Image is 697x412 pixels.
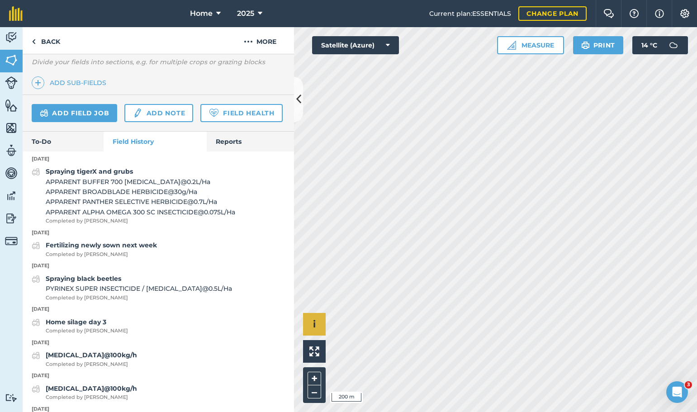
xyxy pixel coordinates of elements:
strong: Home silage day 3 [46,318,106,326]
span: PYRINEX SUPER INSECTICIDE / [MEDICAL_DATA] @ 0.5 L / Ha [46,284,232,294]
span: Home [190,8,213,19]
img: svg+xml;base64,PD94bWwgdmVyc2lvbj0iMS4wIiBlbmNvZGluZz0idXRmLTgiPz4KPCEtLSBHZW5lcmF0b3I6IEFkb2JlIE... [5,212,18,225]
span: i [313,318,316,330]
img: svg+xml;base64,PD94bWwgdmVyc2lvbj0iMS4wIiBlbmNvZGluZz0idXRmLTgiPz4KPCEtLSBHZW5lcmF0b3I6IEFkb2JlIE... [133,108,142,118]
img: svg+xml;base64,PD94bWwgdmVyc2lvbj0iMS4wIiBlbmNvZGluZz0idXRmLTgiPz4KPCEtLSBHZW5lcmF0b3I6IEFkb2JlIE... [32,317,40,328]
span: APPARENT BUFFER 700 [MEDICAL_DATA] @ 0.2 L / Ha [46,177,235,187]
img: svg+xml;base64,PD94bWwgdmVyc2lvbj0iMS4wIiBlbmNvZGluZz0idXRmLTgiPz4KPCEtLSBHZW5lcmF0b3I6IEFkb2JlIE... [5,144,18,157]
span: 2025 [237,8,254,19]
img: svg+xml;base64,PD94bWwgdmVyc2lvbj0iMS4wIiBlbmNvZGluZz0idXRmLTgiPz4KPCEtLSBHZW5lcmF0b3I6IEFkb2JlIE... [32,384,40,394]
span: Current plan : ESSENTIALS [429,9,511,19]
span: Completed by [PERSON_NAME] [46,360,137,369]
img: svg+xml;base64,PHN2ZyB4bWxucz0iaHR0cDovL3d3dy53My5vcmcvMjAwMC9zdmciIHdpZHRoPSI1NiIgaGVpZ2h0PSI2MC... [5,53,18,67]
button: + [308,372,321,385]
span: Completed by [PERSON_NAME] [46,294,232,302]
a: Field Health [200,104,282,122]
a: Change plan [518,6,587,21]
strong: Fertilizing newly sown next week [46,241,157,249]
p: [DATE] [23,305,294,313]
button: Measure [497,36,564,54]
button: Satellite (Azure) [312,36,399,54]
img: A question mark icon [629,9,640,18]
span: 3 [685,381,692,388]
span: APPARENT ALPHA OMEGA 300 SC INSECTICIDE @ 0.075 L / Ha [46,207,235,217]
p: [DATE] [23,262,294,270]
p: [DATE] [23,155,294,163]
img: svg+xml;base64,PHN2ZyB4bWxucz0iaHR0cDovL3d3dy53My5vcmcvMjAwMC9zdmciIHdpZHRoPSIxNyIgaGVpZ2h0PSIxNy... [655,8,664,19]
a: [MEDICAL_DATA]@100kg/hCompleted by [PERSON_NAME] [32,384,137,402]
button: – [308,385,321,398]
img: svg+xml;base64,PD94bWwgdmVyc2lvbj0iMS4wIiBlbmNvZGluZz0idXRmLTgiPz4KPCEtLSBHZW5lcmF0b3I6IEFkb2JlIE... [5,166,18,180]
img: svg+xml;base64,PD94bWwgdmVyc2lvbj0iMS4wIiBlbmNvZGluZz0idXRmLTgiPz4KPCEtLSBHZW5lcmF0b3I6IEFkb2JlIE... [5,393,18,402]
a: Home silage day 3Completed by [PERSON_NAME] [32,317,128,335]
a: Reports [207,132,294,152]
img: svg+xml;base64,PHN2ZyB4bWxucz0iaHR0cDovL3d3dy53My5vcmcvMjAwMC9zdmciIHdpZHRoPSI1NiIgaGVpZ2h0PSI2MC... [5,99,18,112]
button: More [226,27,294,54]
img: svg+xml;base64,PD94bWwgdmVyc2lvbj0iMS4wIiBlbmNvZGluZz0idXRmLTgiPz4KPCEtLSBHZW5lcmF0b3I6IEFkb2JlIE... [5,189,18,203]
p: [DATE] [23,372,294,380]
a: To-Do [23,132,104,152]
img: svg+xml;base64,PD94bWwgdmVyc2lvbj0iMS4wIiBlbmNvZGluZz0idXRmLTgiPz4KPCEtLSBHZW5lcmF0b3I6IEFkb2JlIE... [5,235,18,247]
img: svg+xml;base64,PD94bWwgdmVyc2lvbj0iMS4wIiBlbmNvZGluZz0idXRmLTgiPz4KPCEtLSBHZW5lcmF0b3I6IEFkb2JlIE... [5,31,18,44]
a: Spraying tigerX and grubsAPPARENT BUFFER 700 [MEDICAL_DATA]@0.2L/HaAPPARENT BROADBLADE HERBICIDE@... [32,166,235,225]
button: Print [573,36,624,54]
img: svg+xml;base64,PHN2ZyB4bWxucz0iaHR0cDovL3d3dy53My5vcmcvMjAwMC9zdmciIHdpZHRoPSI1NiIgaGVpZ2h0PSI2MC... [5,121,18,135]
span: 14 ° C [641,36,657,54]
img: svg+xml;base64,PD94bWwgdmVyc2lvbj0iMS4wIiBlbmNvZGluZz0idXRmLTgiPz4KPCEtLSBHZW5lcmF0b3I6IEFkb2JlIE... [40,108,48,118]
span: Completed by [PERSON_NAME] [46,327,128,335]
img: Two speech bubbles overlapping with the left bubble in the forefront [603,9,614,18]
span: Completed by [PERSON_NAME] [46,393,137,402]
a: [MEDICAL_DATA]@100kg/hCompleted by [PERSON_NAME] [32,350,137,368]
em: Divide your fields into sections, e.g. for multiple crops or grazing blocks [32,58,265,66]
img: svg+xml;base64,PD94bWwgdmVyc2lvbj0iMS4wIiBlbmNvZGluZz0idXRmLTgiPz4KPCEtLSBHZW5lcmF0b3I6IEFkb2JlIE... [32,166,40,177]
strong: [MEDICAL_DATA]@100kg/h [46,351,137,359]
iframe: Intercom live chat [666,381,688,403]
a: Add field job [32,104,117,122]
img: svg+xml;base64,PD94bWwgdmVyc2lvbj0iMS4wIiBlbmNvZGluZz0idXRmLTgiPz4KPCEtLSBHZW5lcmF0b3I6IEFkb2JlIE... [32,240,40,251]
img: A cog icon [679,9,690,18]
button: 14 °C [632,36,688,54]
img: Four arrows, one pointing top left, one top right, one bottom right and the last bottom left [309,346,319,356]
span: APPARENT BROADBLADE HERBICIDE @ 30 g / Ha [46,187,235,197]
img: svg+xml;base64,PD94bWwgdmVyc2lvbj0iMS4wIiBlbmNvZGluZz0idXRmLTgiPz4KPCEtLSBHZW5lcmF0b3I6IEFkb2JlIE... [32,350,40,361]
p: [DATE] [23,339,294,347]
img: svg+xml;base64,PHN2ZyB4bWxucz0iaHR0cDovL3d3dy53My5vcmcvMjAwMC9zdmciIHdpZHRoPSIyMCIgaGVpZ2h0PSIyNC... [244,36,253,47]
a: Back [23,27,69,54]
img: svg+xml;base64,PHN2ZyB4bWxucz0iaHR0cDovL3d3dy53My5vcmcvMjAwMC9zdmciIHdpZHRoPSI5IiBoZWlnaHQ9IjI0Ii... [32,36,36,47]
img: fieldmargin Logo [9,6,23,21]
p: [DATE] [23,229,294,237]
a: Fertilizing newly sown next weekCompleted by [PERSON_NAME] [32,240,157,258]
a: Field History [104,132,206,152]
img: svg+xml;base64,PD94bWwgdmVyc2lvbj0iMS4wIiBlbmNvZGluZz0idXRmLTgiPz4KPCEtLSBHZW5lcmF0b3I6IEFkb2JlIE... [5,76,18,89]
img: Ruler icon [507,41,516,50]
strong: Spraying tigerX and grubs [46,167,133,175]
a: Spraying black beetlesPYRINEX SUPER INSECTICIDE / [MEDICAL_DATA]@0.5L/HaCompleted by [PERSON_NAME] [32,274,232,302]
span: Completed by [PERSON_NAME] [46,251,157,259]
strong: Spraying black beetles [46,275,121,283]
a: Add sub-fields [32,76,110,89]
img: svg+xml;base64,PHN2ZyB4bWxucz0iaHR0cDovL3d3dy53My5vcmcvMjAwMC9zdmciIHdpZHRoPSIxOSIgaGVpZ2h0PSIyNC... [581,40,590,51]
strong: [MEDICAL_DATA]@100kg/h [46,384,137,393]
span: Completed by [PERSON_NAME] [46,217,235,225]
button: i [303,313,326,336]
img: svg+xml;base64,PD94bWwgdmVyc2lvbj0iMS4wIiBlbmNvZGluZz0idXRmLTgiPz4KPCEtLSBHZW5lcmF0b3I6IEFkb2JlIE... [32,274,40,284]
img: svg+xml;base64,PD94bWwgdmVyc2lvbj0iMS4wIiBlbmNvZGluZz0idXRmLTgiPz4KPCEtLSBHZW5lcmF0b3I6IEFkb2JlIE... [664,36,683,54]
img: svg+xml;base64,PHN2ZyB4bWxucz0iaHR0cDovL3d3dy53My5vcmcvMjAwMC9zdmciIHdpZHRoPSIxNCIgaGVpZ2h0PSIyNC... [35,77,41,88]
a: Add note [124,104,193,122]
span: APPARENT PANTHER SELECTIVE HERBICIDE @ 0.7 L / Ha [46,197,235,207]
